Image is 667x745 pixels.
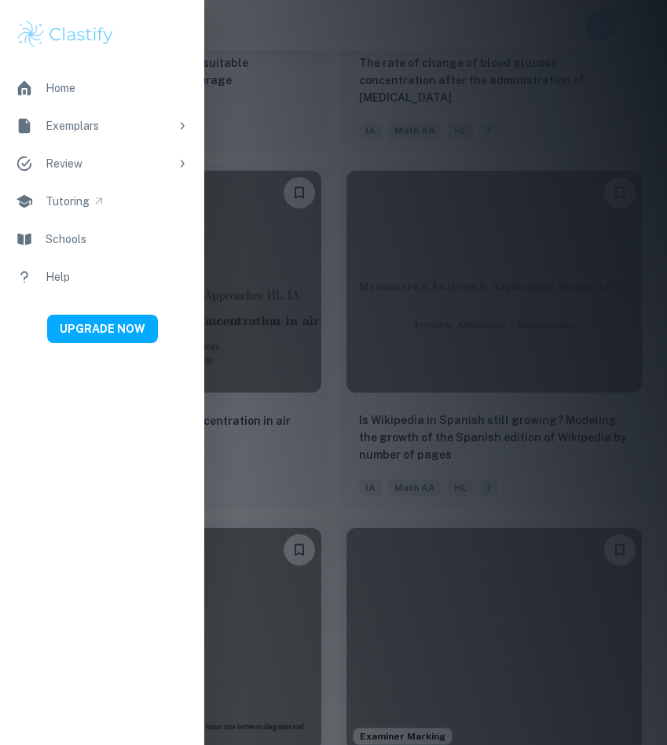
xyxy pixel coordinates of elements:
div: Tutoring [46,193,90,210]
div: Review [46,155,170,172]
div: Help [46,268,70,286]
div: Schools [46,231,86,248]
img: Clastify logo [16,19,115,50]
button: UPGRADE NOW [47,315,158,343]
div: Exemplars [46,117,170,135]
div: Home [46,79,75,97]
